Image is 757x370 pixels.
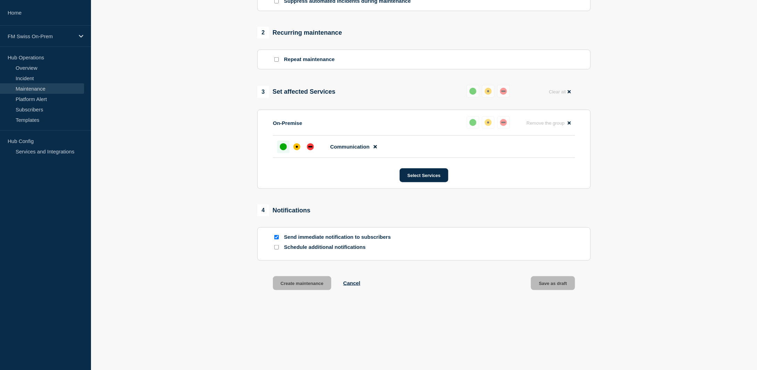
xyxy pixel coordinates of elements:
span: Remove the group [526,120,565,126]
span: 4 [257,204,269,216]
button: affected [482,116,494,129]
p: Send immediate notification to subscribers [284,234,395,241]
div: affected [485,119,492,126]
p: On-Premise [273,120,302,126]
button: up [467,116,479,129]
button: Remove the group [522,116,575,130]
p: FM Swiss On-Prem [8,33,74,39]
p: Repeat maintenance [284,56,335,63]
span: 3 [257,86,269,98]
div: affected [293,143,300,150]
button: affected [482,85,494,98]
button: down [497,116,510,129]
div: Notifications [257,204,310,216]
div: Set affected Services [257,86,335,98]
div: down [307,143,314,150]
button: Create maintenance [273,276,331,290]
button: down [497,85,510,98]
button: Save as draft [531,276,575,290]
div: up [280,143,287,150]
button: Cancel [343,280,360,286]
div: affected [485,88,492,95]
button: up [467,85,479,98]
span: 2 [257,27,269,39]
div: up [469,119,476,126]
button: Clear all [545,85,575,99]
button: Select Services [400,168,448,182]
div: down [500,119,507,126]
div: up [469,88,476,95]
span: Communication [330,144,369,150]
input: Repeat maintenance [274,57,279,62]
div: down [500,88,507,95]
div: Recurring maintenance [257,27,342,39]
input: Schedule additional notifications [274,245,279,250]
p: Schedule additional notifications [284,244,395,251]
input: Send immediate notification to subscribers [274,235,279,239]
